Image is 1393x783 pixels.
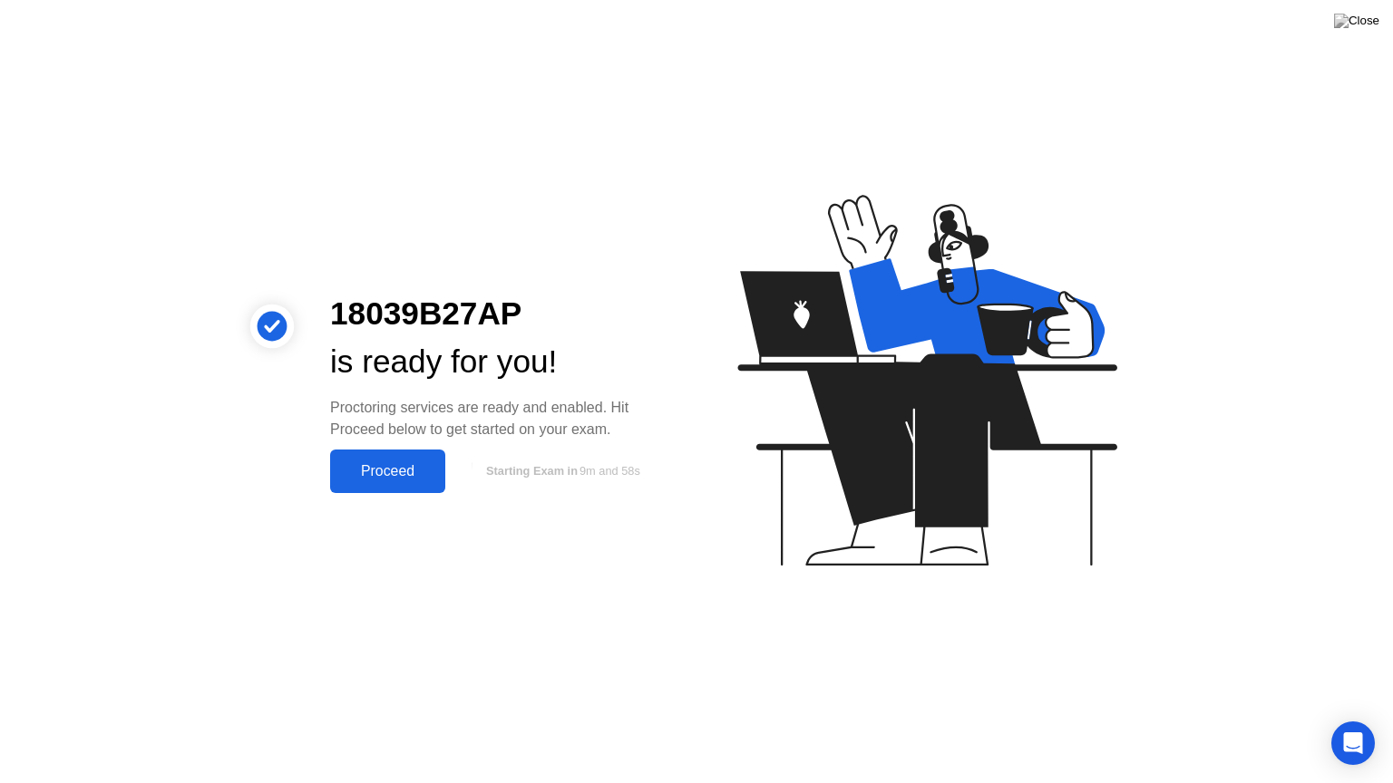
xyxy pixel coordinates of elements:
[336,463,440,479] div: Proceed
[330,290,667,338] div: 18039B27AP
[580,464,640,478] span: 9m and 58s
[1331,721,1375,765] div: Open Intercom Messenger
[330,397,667,440] div: Proctoring services are ready and enabled. Hit Proceed below to get started on your exam.
[454,454,667,488] button: Starting Exam in9m and 58s
[330,449,445,493] button: Proceed
[1334,14,1379,28] img: Close
[330,338,667,386] div: is ready for you!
